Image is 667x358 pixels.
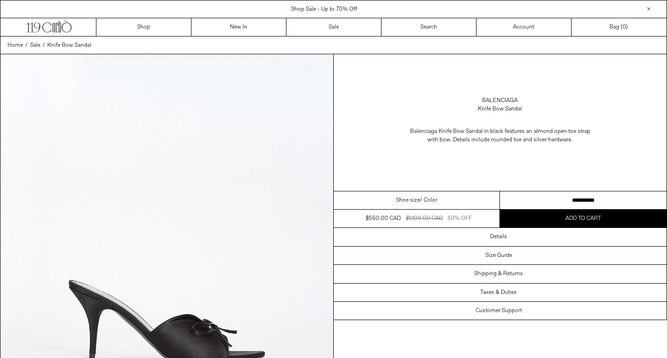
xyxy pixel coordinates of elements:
a: Sale [286,18,381,36]
h3: Size Guide [485,252,512,259]
a: Shop Sale - Up to 70% Off [291,6,357,13]
a: Knife Bow Sandal [47,41,91,50]
a: Shop [96,18,191,36]
span: Add to cart [565,215,601,222]
span: / Color [420,196,437,205]
h3: Shipping & Returns [474,270,523,277]
div: Knife Bow Sandal [478,105,522,113]
span: 0 [623,23,626,31]
h3: Customer Support [476,307,522,314]
a: Sale [30,41,40,50]
div: $1,100.00 CAD [406,214,443,223]
h3: Details [490,234,507,240]
span: Sale [30,42,40,49]
a: Search [381,18,476,36]
span: / [43,41,45,50]
a: Balenciaga [482,96,518,105]
h3: Taxes & Duties [480,289,517,296]
a: Bag () [572,18,667,36]
a: Account [476,18,572,36]
span: / [25,41,28,50]
button: Add to cart [500,210,667,227]
p: Balenciaga Knife Bow Sandal in black features an almond open toe strap with bow. Details include ... [406,123,594,149]
a: New In [191,18,286,36]
div: $550.00 CAD [366,214,401,223]
span: Shoe size [396,196,420,205]
span: ) [623,23,628,31]
span: Knife Bow Sandal [47,42,91,49]
div: 50% OFF [447,214,472,223]
span: Home [7,42,23,49]
a: Home [7,41,23,50]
